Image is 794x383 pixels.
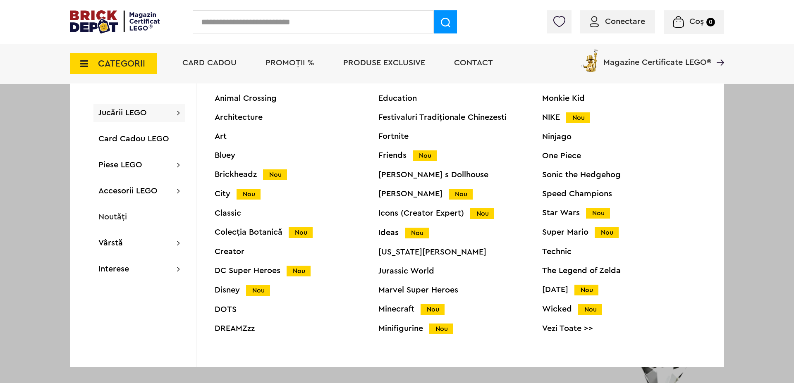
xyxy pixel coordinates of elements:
[590,17,645,26] a: Conectare
[711,48,724,56] a: Magazine Certificate LEGO®
[454,59,493,67] a: Contact
[182,59,237,67] a: Card Cadou
[98,59,145,68] span: CATEGORII
[603,48,711,67] span: Magazine Certificate LEGO®
[689,17,704,26] span: Coș
[706,18,715,26] small: 0
[343,59,425,67] a: Produse exclusive
[265,59,314,67] a: PROMOȚII %
[605,17,645,26] span: Conectare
